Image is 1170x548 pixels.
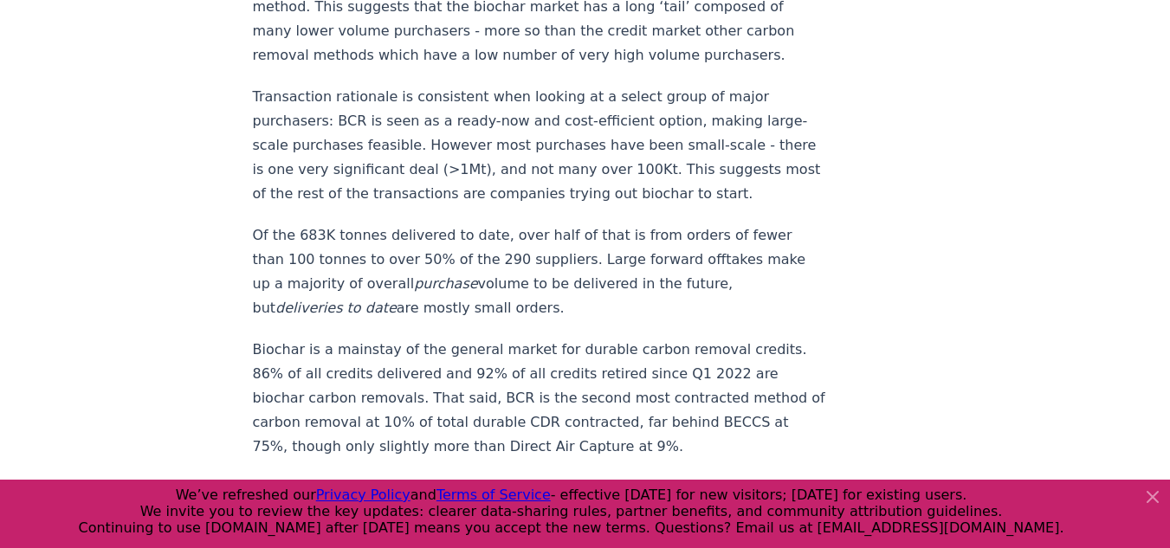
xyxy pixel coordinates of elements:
p: BCR is attractive to many buyers for several reasons: [253,476,826,500]
p: Biochar is a mainstay of the general market for durable carbon removal credits. 86% of all credit... [253,338,826,459]
p: Transaction rationale is consistent when looking at a select group of major purchasers: BCR is se... [253,85,826,206]
em: purchase [414,275,477,292]
em: deliveries [275,300,342,316]
p: Of the 683K tonnes delivered to date, over half of that is from orders of fewer than 100 tonnes t... [253,223,826,320]
em: to date [347,300,397,316]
